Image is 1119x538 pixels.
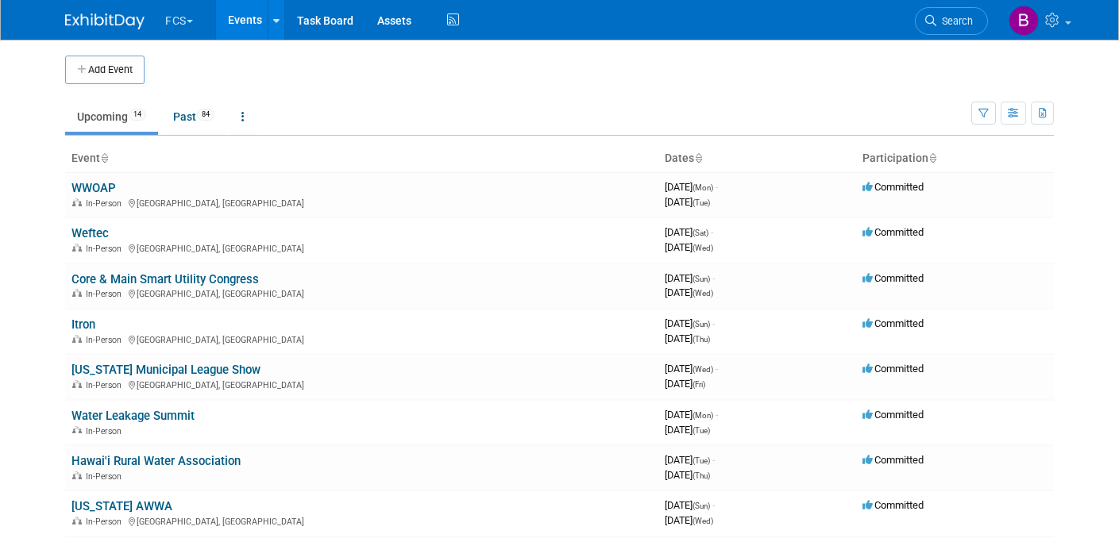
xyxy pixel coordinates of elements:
[665,272,715,284] span: [DATE]
[72,380,82,388] img: In-Person Event
[693,183,713,192] span: (Mon)
[693,320,710,329] span: (Sun)
[86,289,126,299] span: In-Person
[936,15,973,27] span: Search
[161,102,226,132] a: Past84
[693,289,713,298] span: (Wed)
[86,198,126,209] span: In-Person
[712,454,715,466] span: -
[712,272,715,284] span: -
[665,332,710,344] span: [DATE]
[862,317,924,329] span: Committed
[665,241,713,253] span: [DATE]
[693,335,710,344] span: (Thu)
[665,181,718,193] span: [DATE]
[665,317,715,329] span: [DATE]
[693,411,713,420] span: (Mon)
[856,145,1054,172] th: Participation
[693,517,713,525] span: (Wed)
[71,409,195,423] a: Water Leakage Summit
[716,409,718,421] span: -
[100,152,108,164] a: Sort by Event Name
[862,409,924,421] span: Committed
[693,426,710,435] span: (Tue)
[86,244,126,254] span: In-Person
[71,378,652,390] div: [GEOGRAPHIC_DATA], [GEOGRAPHIC_DATA]
[716,181,718,193] span: -
[665,424,710,436] span: [DATE]
[72,335,82,343] img: In-Person Event
[197,109,214,121] span: 84
[712,499,715,511] span: -
[65,145,658,172] th: Event
[665,454,715,466] span: [DATE]
[915,7,988,35] a: Search
[71,454,241,468] a: Hawai'i Rural Water Association
[665,196,710,208] span: [DATE]
[665,286,713,298] span: [DATE]
[693,244,713,252] span: (Wed)
[665,378,705,390] span: [DATE]
[72,198,82,206] img: In-Person Event
[693,456,710,465] span: (Tue)
[1009,6,1039,36] img: Barb DeWyer
[129,109,146,121] span: 14
[86,426,126,436] span: In-Person
[72,426,82,434] img: In-Person Event
[72,244,82,252] img: In-Person Event
[71,272,259,286] a: Core & Main Smart Utility Congress
[665,499,715,511] span: [DATE]
[693,501,710,510] span: (Sun)
[65,56,145,84] button: Add Event
[862,499,924,511] span: Committed
[86,335,126,345] span: In-Person
[71,196,652,209] div: [GEOGRAPHIC_DATA], [GEOGRAPHIC_DATA]
[665,363,718,375] span: [DATE]
[71,241,652,254] div: [GEOGRAPHIC_DATA], [GEOGRAPHIC_DATA]
[86,517,126,527] span: In-Person
[716,363,718,375] span: -
[71,514,652,527] div: [GEOGRAPHIC_DATA], [GEOGRAPHIC_DATA]
[72,471,82,479] img: In-Person Event
[658,145,856,172] th: Dates
[665,409,718,421] span: [DATE]
[693,471,710,480] span: (Thu)
[862,226,924,238] span: Committed
[71,181,116,195] a: WWOAP
[711,226,713,238] span: -
[862,181,924,193] span: Committed
[862,363,924,375] span: Committed
[693,229,708,237] span: (Sat)
[862,272,924,284] span: Committed
[71,363,260,377] a: [US_STATE] Municipal League Show
[72,517,82,525] img: In-Person Event
[928,152,936,164] a: Sort by Participation Type
[71,499,172,513] a: [US_STATE] AWWA
[71,286,652,299] div: [GEOGRAPHIC_DATA], [GEOGRAPHIC_DATA]
[694,152,702,164] a: Sort by Start Date
[86,471,126,482] span: In-Person
[71,317,95,332] a: Itron
[693,365,713,374] span: (Wed)
[71,332,652,345] div: [GEOGRAPHIC_DATA], [GEOGRAPHIC_DATA]
[712,317,715,329] span: -
[86,380,126,390] span: In-Person
[65,13,145,29] img: ExhibitDay
[71,226,109,240] a: Weftec
[693,198,710,207] span: (Tue)
[862,454,924,466] span: Committed
[665,469,710,481] span: [DATE]
[693,275,710,283] span: (Sun)
[693,380,705,389] span: (Fri)
[65,102,158,132] a: Upcoming14
[665,226,713,238] span: [DATE]
[665,514,713,526] span: [DATE]
[72,289,82,297] img: In-Person Event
